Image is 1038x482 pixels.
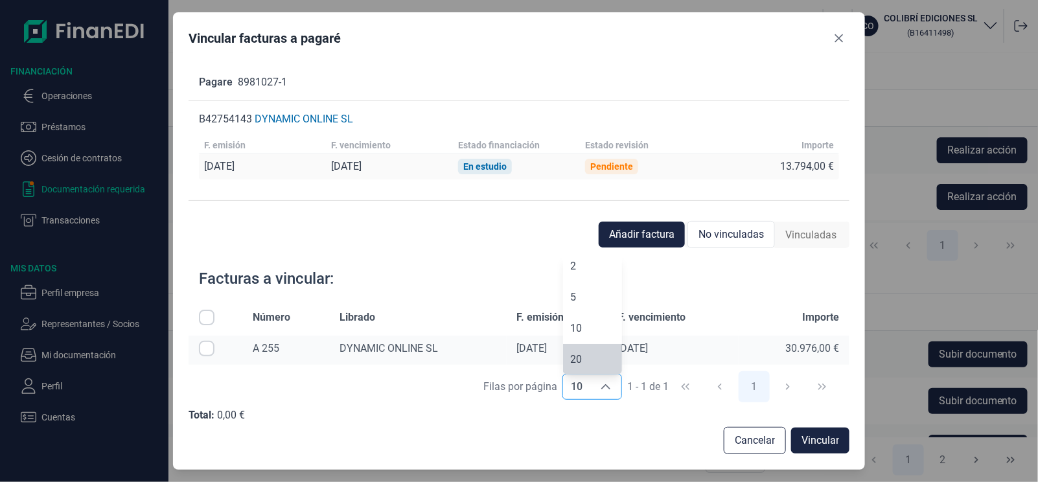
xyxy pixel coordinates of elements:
[735,433,775,448] span: Cancelar
[687,221,775,248] div: No vinculadas
[563,344,622,375] li: 20
[255,113,353,126] div: DYNAMIC ONLINE SL
[724,427,786,454] button: Cancelar
[517,310,564,325] span: F. emisión
[563,374,590,399] span: 10
[199,310,214,325] div: All items unselected
[590,161,633,172] div: Pendiente
[609,227,675,242] span: Añadir factura
[563,313,622,344] li: 10
[802,140,834,150] div: Importe
[189,29,341,47] div: Vincular facturas a pagaré
[217,409,245,422] div: 0,00 €
[791,428,849,453] button: Vincular
[571,353,582,365] span: 20
[463,161,507,172] div: En estudio
[618,310,686,325] span: F. vencimiento
[772,371,803,402] button: Next Page
[189,409,214,422] div: Total:
[517,342,597,355] div: [DATE]
[739,371,770,402] button: Page 1
[780,160,834,173] div: 13.794,00 €
[253,342,279,354] span: A 255
[590,374,621,399] div: Choose
[670,371,701,402] button: First Page
[704,371,735,402] button: Previous Page
[458,140,540,150] div: Estado financiación
[571,291,577,303] span: 5
[618,342,728,355] div: [DATE]
[204,160,235,173] div: [DATE]
[585,140,649,150] div: Estado revisión
[571,322,582,334] span: 10
[571,260,577,272] span: 2
[802,433,839,448] span: Vincular
[331,160,362,173] div: [DATE]
[627,382,669,392] span: 1 - 1 de 1
[749,342,839,355] div: 30.976,00 €
[199,341,214,356] div: Row Selected null
[785,227,836,243] span: Vinculadas
[829,28,849,49] button: Close
[563,282,622,313] li: 5
[698,227,764,242] span: No vinculadas
[238,75,287,90] p: 8981027-1
[775,222,847,248] div: Vinculadas
[199,111,252,127] p: B42754143
[199,75,233,90] p: Pagare
[340,342,438,354] span: DYNAMIC ONLINE SL
[199,268,334,289] div: Facturas a vincular:
[340,310,375,325] span: Librado
[599,222,685,247] button: Añadir factura
[204,140,246,150] div: F. emisión
[331,140,391,150] div: F. vencimiento
[483,379,557,395] div: Filas por página
[253,310,290,325] span: Número
[802,310,839,325] span: Importe
[807,371,838,402] button: Last Page
[563,251,622,282] li: 2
